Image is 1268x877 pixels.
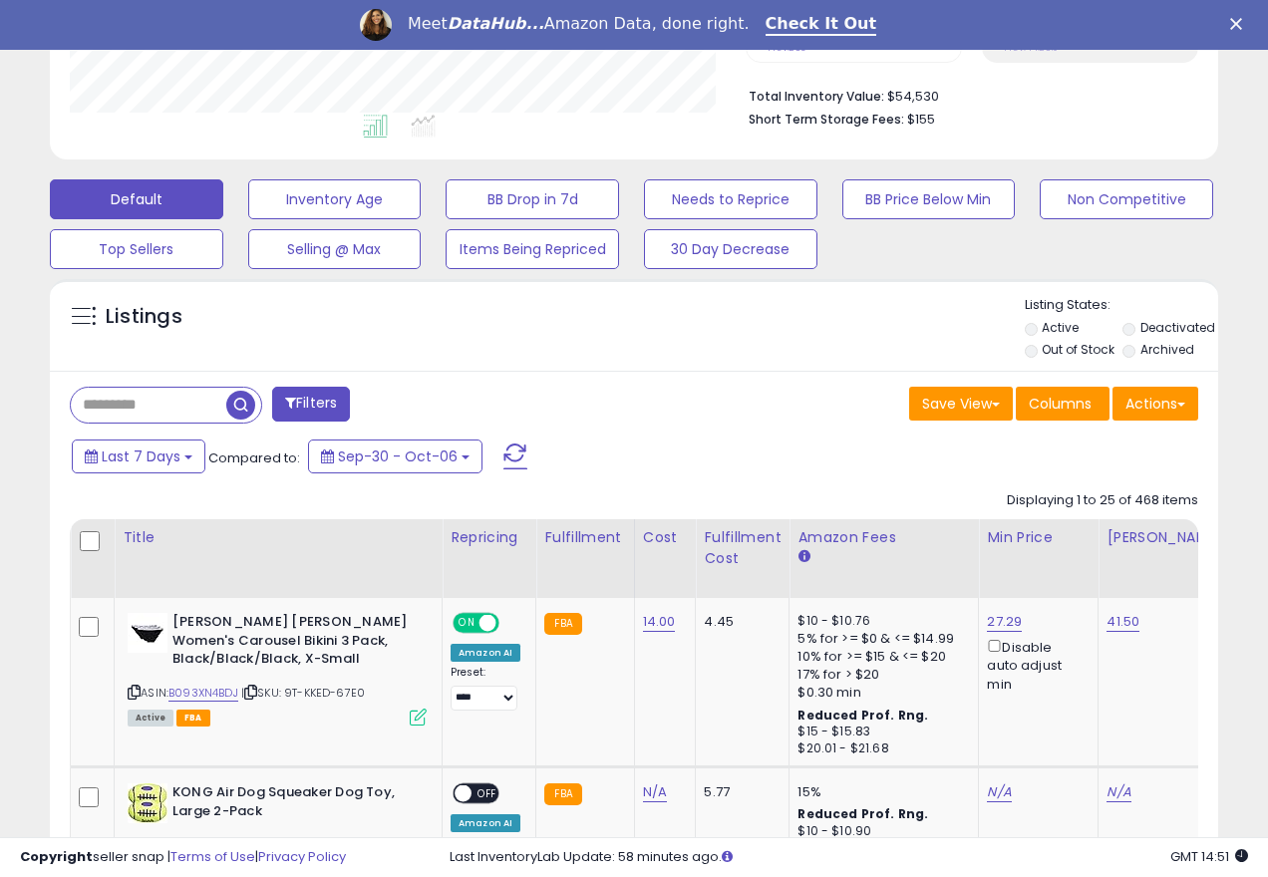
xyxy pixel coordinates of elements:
span: All listings currently available for purchase on Amazon [128,710,173,727]
label: Out of Stock [1042,341,1114,358]
label: Archived [1140,341,1194,358]
div: $20.01 - $21.68 [797,740,963,757]
button: Top Sellers [50,229,223,269]
li: $54,530 [749,83,1183,107]
b: [PERSON_NAME] [PERSON_NAME] Women's Carousel Bikini 3 Pack, Black/Black/Black, X-Small [172,613,415,674]
button: BB Drop in 7d [446,179,619,219]
div: Amazon Fees [797,527,970,548]
div: [PERSON_NAME] [1107,527,1225,548]
a: 27.29 [987,612,1022,632]
label: Active [1042,319,1079,336]
button: Inventory Age [248,179,422,219]
div: seller snap | | [20,848,346,867]
a: Privacy Policy [258,847,346,866]
span: Compared to: [208,448,300,467]
a: Terms of Use [170,847,255,866]
a: N/A [1107,782,1130,802]
button: Save View [909,387,1013,421]
button: Actions [1112,387,1198,421]
a: 41.50 [1107,612,1139,632]
span: Sep-30 - Oct-06 [338,446,458,466]
b: KONG Air Dog Squeaker Dog Toy, Large 2-Pack [172,783,415,825]
span: 2025-10-14 14:51 GMT [1170,847,1248,866]
small: Amazon Fees. [797,548,809,566]
div: 5% for >= $0 & <= $14.99 [797,630,963,648]
a: 14.00 [643,612,676,632]
a: Check It Out [766,14,877,36]
label: Deactivated [1140,319,1215,336]
div: 4.45 [704,613,774,631]
div: Amazon AI [451,814,520,832]
a: B093XN4BDJ [168,685,238,702]
div: 10% for >= $15 & <= $20 [797,648,963,666]
b: Short Term Storage Fees: [749,111,904,128]
b: Reduced Prof. Rng. [797,707,928,724]
div: Amazon AI [451,644,520,662]
b: Reduced Prof. Rng. [797,805,928,822]
div: Disable auto adjust min [987,636,1083,694]
div: Displaying 1 to 25 of 468 items [1007,491,1198,510]
div: Title [123,527,434,548]
b: Total Inventory Value: [749,88,884,105]
button: Sep-30 - Oct-06 [308,439,482,473]
a: N/A [987,782,1011,802]
strong: Copyright [20,847,93,866]
button: BB Price Below Min [842,179,1016,219]
div: Fulfillment [544,527,625,548]
span: $155 [907,110,935,129]
div: Close [1230,18,1250,30]
div: ASIN: [128,613,427,724]
p: Listing States: [1025,296,1219,315]
button: Non Competitive [1040,179,1213,219]
small: FBA [544,613,581,635]
button: Last 7 Days [72,439,205,473]
div: Last InventoryLab Update: 58 minutes ago. [450,848,1248,867]
div: $0.30 min [797,684,963,702]
div: 15% [797,783,963,801]
h5: Listings [106,303,182,331]
span: Columns [1029,394,1092,414]
div: Cost [643,527,688,548]
div: $10 - $10.76 [797,613,963,630]
span: OFF [472,785,503,802]
span: | SKU: 9T-KKED-67E0 [241,685,365,701]
div: 17% for > $20 [797,666,963,684]
button: 30 Day Decrease [644,229,817,269]
span: FBA [176,710,210,727]
i: DataHub... [448,14,544,33]
button: Selling @ Max [248,229,422,269]
div: Preset: [451,666,520,711]
button: Filters [272,387,350,422]
small: FBA [544,783,581,805]
button: Default [50,179,223,219]
img: Profile image for Georgie [360,9,392,41]
img: 514PZcs2PyL._SL40_.jpg [128,783,167,823]
div: Meet Amazon Data, done right. [408,14,750,34]
div: 5.77 [704,783,774,801]
button: Items Being Repriced [446,229,619,269]
img: 315ZAjhf5HL._SL40_.jpg [128,613,167,653]
div: Repricing [451,527,527,548]
div: Fulfillment Cost [704,527,781,569]
div: Min Price [987,527,1090,548]
a: N/A [643,782,667,802]
div: $15 - $15.83 [797,724,963,740]
button: Columns [1016,387,1109,421]
span: ON [455,615,479,632]
button: Needs to Reprice [644,179,817,219]
span: OFF [496,615,528,632]
span: Last 7 Days [102,446,180,466]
